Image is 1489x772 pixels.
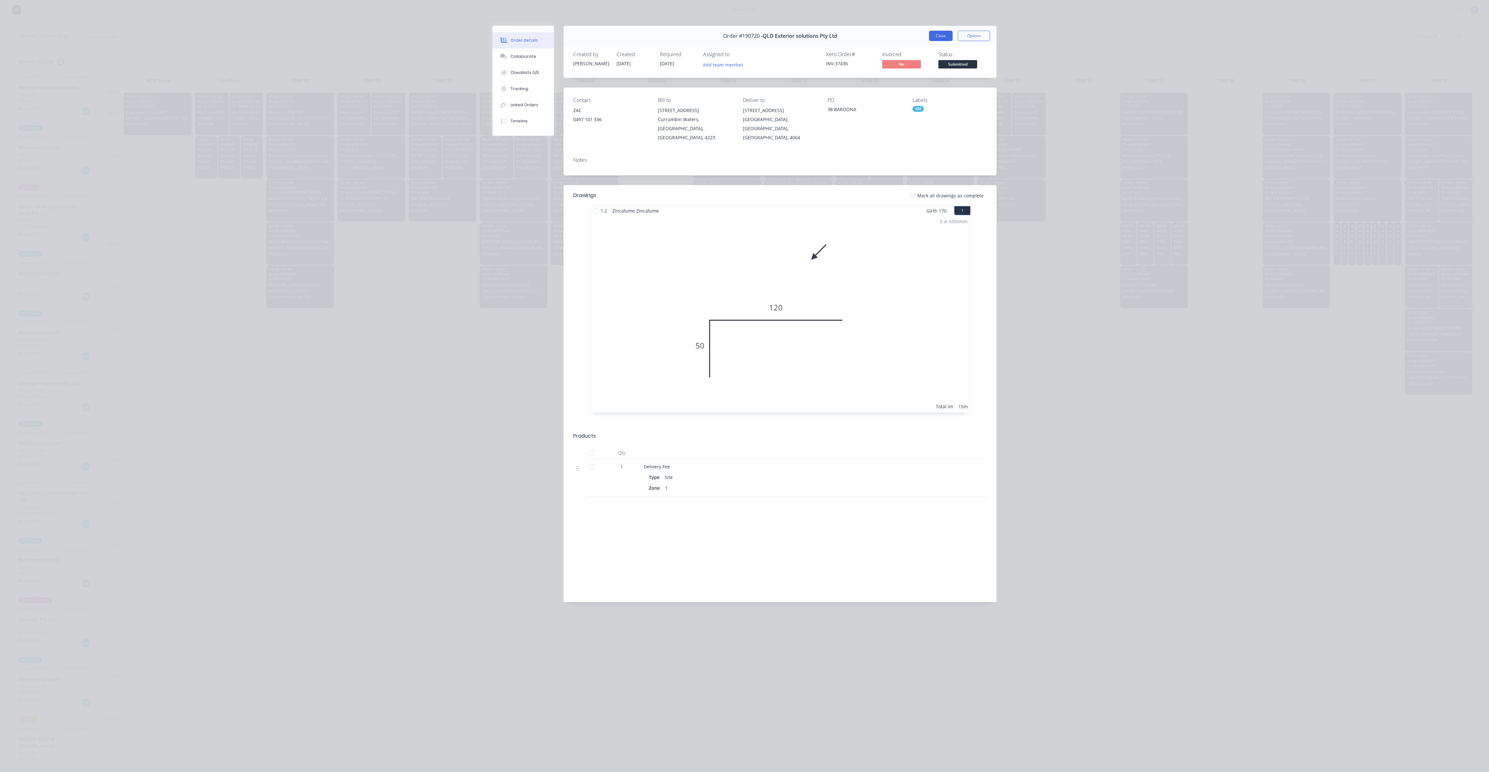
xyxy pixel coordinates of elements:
[610,206,661,215] span: Zincalume Zincalume
[826,60,874,67] div: INV-37436
[658,106,732,142] div: [STREET_ADDRESS]Currumbin Waters, [GEOGRAPHIC_DATA], [GEOGRAPHIC_DATA], 4223
[926,206,946,215] span: Girth 170
[492,48,554,65] button: Collaborate
[492,65,554,81] button: Checklists 0/0
[620,463,623,470] span: 1
[828,106,902,115] div: 38 BAROONA
[660,60,674,67] span: [DATE]
[511,37,538,43] div: Order details
[617,60,631,67] span: [DATE]
[828,97,902,103] div: PO
[913,106,924,112] div: AM
[511,70,539,76] div: Checklists 0/0
[644,464,670,470] span: Delivery Fee
[940,218,968,225] div: 3 at 5000mm
[602,446,641,459] div: Qty
[492,97,554,113] button: Linked Orders
[649,483,662,493] div: Zone
[573,60,609,67] div: [PERSON_NAME]
[573,97,648,103] div: Contact
[573,106,648,127] div: ZAC0497 101 336
[662,483,670,493] div: 1
[826,51,874,57] div: Xero Order #
[511,102,538,108] div: Linked Orders
[573,432,596,440] div: Products
[917,192,984,199] span: Mark all drawings as complete
[938,51,987,57] div: Status
[660,51,695,57] div: Required
[743,97,817,103] div: Deliver to
[617,51,652,57] div: Created
[703,51,768,57] div: Assigned to
[938,60,977,70] button: Submitted
[492,113,554,129] button: Timeline
[573,51,609,57] div: Created by
[649,473,662,482] div: Type
[743,106,817,142] div: [STREET_ADDRESS][GEOGRAPHIC_DATA], [GEOGRAPHIC_DATA], [GEOGRAPHIC_DATA], 4064
[723,33,763,39] span: Order #190720 -
[938,60,977,68] span: Submitted
[954,206,970,215] button: 1
[703,60,747,69] button: Add team member
[573,115,648,124] div: 0497 101 336
[743,106,817,115] div: [STREET_ADDRESS]
[658,106,732,115] div: [STREET_ADDRESS]
[913,97,987,103] div: Labels
[743,115,817,142] div: [GEOGRAPHIC_DATA], [GEOGRAPHIC_DATA], [GEOGRAPHIC_DATA], 4064
[590,215,970,412] div: 0501203 at 5000mmTotal lm15m
[958,31,990,41] button: Options
[492,81,554,97] button: Tracking
[658,97,732,103] div: Bill to
[658,115,732,142] div: Currumbin Waters, [GEOGRAPHIC_DATA], [GEOGRAPHIC_DATA], 4223
[598,206,610,215] span: 1.2
[511,54,536,59] div: Collaborate
[573,157,987,163] div: Notes
[882,60,921,68] span: No
[763,33,837,39] span: QLD Exterior solutions Pty Ltd
[700,60,747,69] button: Add team member
[958,403,968,410] div: 15m
[929,31,953,41] button: Close
[511,118,528,124] div: Timeline
[511,86,528,92] div: Tracking
[492,32,554,48] button: Order details
[573,192,596,199] div: Drawings
[573,106,648,115] div: ZAC
[882,51,931,57] div: Invoiced
[936,403,953,410] div: Total lm
[662,473,675,482] div: Site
